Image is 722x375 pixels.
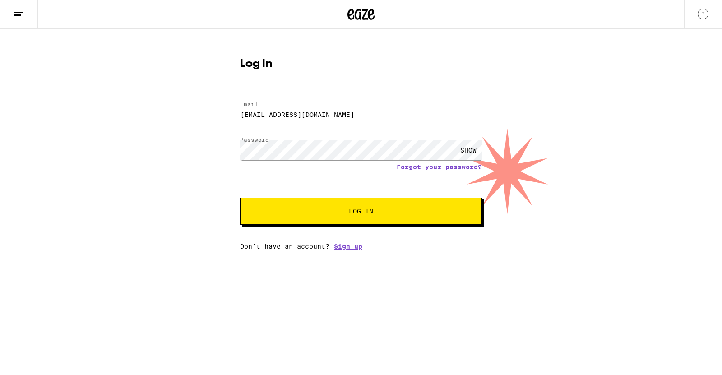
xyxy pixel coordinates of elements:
div: Don't have an account? [240,243,482,250]
h1: Log In [240,59,482,69]
button: Log In [240,198,482,225]
label: Email [240,101,258,107]
div: SHOW [455,140,482,160]
span: Log In [349,208,373,214]
label: Password [240,137,269,143]
a: Forgot your password? [397,163,482,171]
span: Hi. Need any help? [5,6,65,14]
input: Email [240,104,482,125]
a: Sign up [334,243,362,250]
